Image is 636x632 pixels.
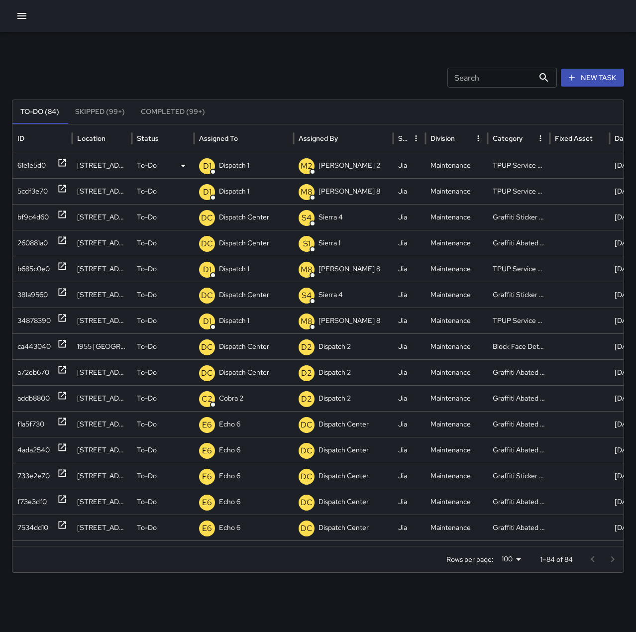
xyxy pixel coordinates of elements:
[301,471,313,483] p: DC
[318,412,369,437] p: Dispatch Center
[425,515,488,540] div: Maintenance
[17,134,24,143] div: ID
[498,552,525,566] div: 100
[425,256,488,282] div: Maintenance
[133,100,213,124] button: Completed (99+)
[303,238,311,250] p: S1
[302,212,312,224] p: S4
[488,515,550,540] div: Graffiti Abated Large
[488,463,550,489] div: Graffiti Sticker Abated Small
[17,179,48,204] div: 5cdf3e70
[488,385,550,411] div: Graffiti Abated Large
[137,282,157,308] p: To-Do
[137,134,159,143] div: Status
[219,308,249,333] p: Dispatch 1
[17,205,49,230] div: bf9c4d60
[471,131,485,145] button: Division column menu
[393,282,425,308] div: Jia
[202,419,212,431] p: E6
[318,463,369,489] p: Dispatch Center
[72,204,132,230] div: 372 24th Street
[137,230,157,256] p: To-Do
[555,134,593,143] div: Fixed Asset
[17,386,50,411] div: addb8800
[301,186,313,198] p: M8
[17,360,49,385] div: a72eb670
[425,437,488,463] div: Maintenance
[393,230,425,256] div: Jia
[533,131,547,145] button: Category column menu
[72,178,132,204] div: 1780 Telegraph Avenue
[301,419,313,431] p: DC
[201,367,213,379] p: DC
[488,204,550,230] div: Graffiti Sticker Abated Small
[425,411,488,437] div: Maintenance
[137,179,157,204] p: To-Do
[219,230,269,256] p: Dispatch Center
[488,256,550,282] div: TPUP Service Requested
[488,359,550,385] div: Graffiti Abated Large
[318,334,351,359] p: Dispatch 2
[446,554,494,564] p: Rows per page:
[72,152,132,178] div: 2264 Webster Street
[137,489,157,515] p: To-Do
[318,205,343,230] p: Sierra 4
[393,489,425,515] div: Jia
[425,204,488,230] div: Maintenance
[203,316,212,327] p: D1
[219,489,240,515] p: Echo 6
[203,186,212,198] p: D1
[219,386,243,411] p: Cobra 2
[302,290,312,302] p: S4
[488,411,550,437] div: Graffiti Abated Large
[301,316,313,327] p: M8
[393,463,425,489] div: Jia
[393,308,425,333] div: Jia
[318,437,369,463] p: Dispatch Center
[219,179,249,204] p: Dispatch 1
[430,134,455,143] div: Division
[72,463,132,489] div: 1645 Telegraph Avenue
[201,290,213,302] p: DC
[318,386,351,411] p: Dispatch 2
[219,205,269,230] p: Dispatch Center
[425,178,488,204] div: Maintenance
[318,282,343,308] p: Sierra 4
[202,523,212,534] p: E6
[219,334,269,359] p: Dispatch Center
[488,489,550,515] div: Graffiti Abated Large
[199,134,238,143] div: Assigned To
[219,515,240,540] p: Echo 6
[72,385,132,411] div: 400 23rd Street
[318,489,369,515] p: Dispatch Center
[488,282,550,308] div: Graffiti Sticker Abated Small
[301,445,313,457] p: DC
[72,359,132,385] div: 415 Thomas L. Berkley Way
[425,489,488,515] div: Maintenance
[318,230,340,256] p: Sierra 1
[17,489,47,515] div: f73e3df0
[137,153,157,178] p: To-Do
[219,412,240,437] p: Echo 6
[137,334,157,359] p: To-Do
[488,178,550,204] div: TPUP Service Requested
[17,463,50,489] div: 733e2e70
[17,308,51,333] div: 34878390
[488,230,550,256] div: Graffiti Abated Large
[488,437,550,463] div: Graffiti Abated Large
[137,437,157,463] p: To-Do
[393,152,425,178] div: Jia
[488,308,550,333] div: TPUP Service Requested
[203,264,212,276] p: D1
[67,100,133,124] button: Skipped (99+)
[301,160,313,172] p: M2
[393,411,425,437] div: Jia
[72,308,132,333] div: 1717 Telegraph Avenue
[318,153,380,178] p: [PERSON_NAME] 2
[425,463,488,489] div: Maintenance
[17,334,51,359] div: ca443040
[318,515,369,540] p: Dispatch Center
[318,308,380,333] p: [PERSON_NAME] 8
[72,256,132,282] div: 1645 Telegraph Avenue
[301,367,312,379] p: D2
